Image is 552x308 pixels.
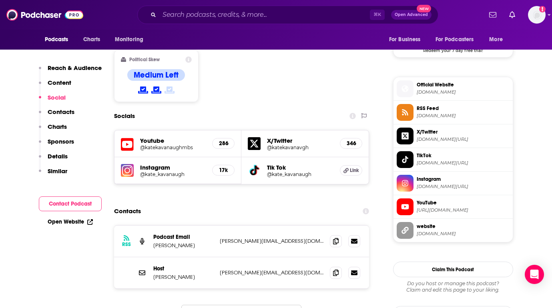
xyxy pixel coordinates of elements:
[39,196,102,211] button: Contact Podcast
[39,94,66,108] button: Social
[122,241,131,248] h3: RSS
[528,6,546,24] button: Show profile menu
[417,184,510,190] span: instagram.com/kate_kavanaugh
[347,140,355,147] h5: 346
[340,165,362,176] a: Link
[48,138,74,145] p: Sponsors
[417,231,510,237] span: groundworkcollective.com
[393,280,513,287] span: Do you host or manage this podcast?
[114,204,141,219] h2: Contacts
[436,34,474,45] span: For Podcasters
[397,104,510,121] a: RSS Feed[DOMAIN_NAME]
[417,105,510,112] span: RSS Feed
[140,164,206,171] h5: Instagram
[140,137,206,144] h5: Youtube
[153,265,213,272] p: Host
[137,6,438,24] div: Search podcasts, credits, & more...
[539,6,546,12] svg: Add a profile image
[48,167,67,175] p: Similar
[153,242,213,249] p: [PERSON_NAME]
[397,198,510,215] a: YouTube[URL][DOMAIN_NAME]
[115,34,143,45] span: Monitoring
[417,89,510,95] span: groundworkcollective.com
[525,265,544,284] div: Open Intercom Messenger
[417,136,510,142] span: twitter.com/katekavanavgh
[528,6,546,24] span: Logged in as Rbaldwin
[39,32,79,47] button: open menu
[267,164,333,171] h5: Tik Tok
[430,32,486,47] button: open menu
[45,34,68,45] span: Podcasts
[417,81,510,88] span: Official Website
[391,10,432,20] button: Open AdvancedNew
[489,34,503,45] span: More
[39,152,68,167] button: Details
[397,151,510,168] a: TikTok[DOMAIN_NAME][URL]
[114,108,135,124] h2: Socials
[417,199,510,206] span: YouTube
[397,222,510,239] a: website[DOMAIN_NAME]
[48,218,93,225] a: Open Website
[397,80,510,97] a: Official Website[DOMAIN_NAME]
[417,223,510,230] span: website
[267,144,333,150] a: @katekavanavgh
[109,32,154,47] button: open menu
[486,8,500,22] a: Show notifications dropdown
[48,152,68,160] p: Details
[417,160,510,166] span: tiktok.com/@kate_kavanaugh
[395,13,428,17] span: Open Advanced
[219,140,228,147] h5: 286
[220,269,324,276] p: [PERSON_NAME][EMAIL_ADDRESS][DOMAIN_NAME]
[39,64,102,79] button: Reach & Audience
[417,176,510,183] span: Instagram
[121,164,134,177] img: iconImage
[389,34,421,45] span: For Business
[417,113,510,119] span: feeds.captivate.fm
[153,274,213,280] p: [PERSON_NAME]
[393,20,513,52] a: Captivate Deal: Redeem your 7 day free trial!
[417,152,510,159] span: TikTok
[83,34,100,45] span: Charts
[129,57,160,62] h2: Political Skew
[350,167,359,174] span: Link
[48,123,67,130] p: Charts
[417,128,510,136] span: X/Twitter
[159,8,370,21] input: Search podcasts, credits, & more...
[39,79,71,94] button: Content
[6,7,83,22] img: Podchaser - Follow, Share and Rate Podcasts
[267,137,333,144] h5: X/Twitter
[219,167,228,174] h5: 17k
[393,280,513,293] div: Claim and edit this page to your liking.
[39,108,74,123] button: Contacts
[383,32,431,47] button: open menu
[267,171,333,177] a: @kate_kavanaugh
[397,128,510,144] a: X/Twitter[DOMAIN_NAME][URL]
[370,10,385,20] span: ⌘ K
[484,32,513,47] button: open menu
[48,79,71,86] p: Content
[417,5,431,12] span: New
[528,6,546,24] img: User Profile
[397,175,510,192] a: Instagram[DOMAIN_NAME][URL]
[417,207,510,213] span: https://www.youtube.com/@katekavanaughmbs
[140,171,206,177] a: @kate_kavanaugh
[48,94,66,101] p: Social
[134,70,179,80] h4: Medium Left
[48,64,102,72] p: Reach & Audience
[78,32,105,47] a: Charts
[39,167,67,182] button: Similar
[140,144,206,150] a: @katekavanaughmbs
[393,262,513,277] button: Claim This Podcast
[39,138,74,152] button: Sponsors
[48,108,74,116] p: Contacts
[220,238,324,244] p: [PERSON_NAME][EMAIL_ADDRESS][DOMAIN_NAME]
[153,234,213,240] p: Podcast Email
[39,123,67,138] button: Charts
[506,8,518,22] a: Show notifications dropdown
